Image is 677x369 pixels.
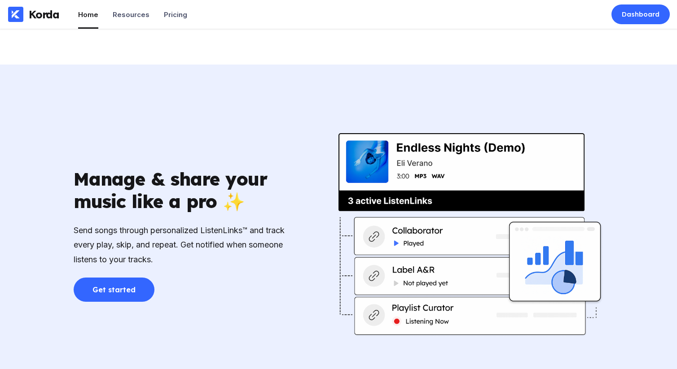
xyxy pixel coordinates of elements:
img: community [338,109,603,360]
div: Get started [92,285,135,294]
a: Dashboard [611,4,670,24]
button: Get started [74,278,154,302]
div: Korda [29,8,59,21]
div: Pricing [164,10,187,19]
div: Resources [113,10,149,19]
div: Manage & share your music like a pro ✨ [74,168,289,213]
div: Home [78,10,98,19]
div: Send songs through personalized ListenLinks™ and track every play, skip, and repeat. Get notified... [74,223,289,267]
div: Dashboard [622,10,659,19]
a: Get started [74,279,154,288]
